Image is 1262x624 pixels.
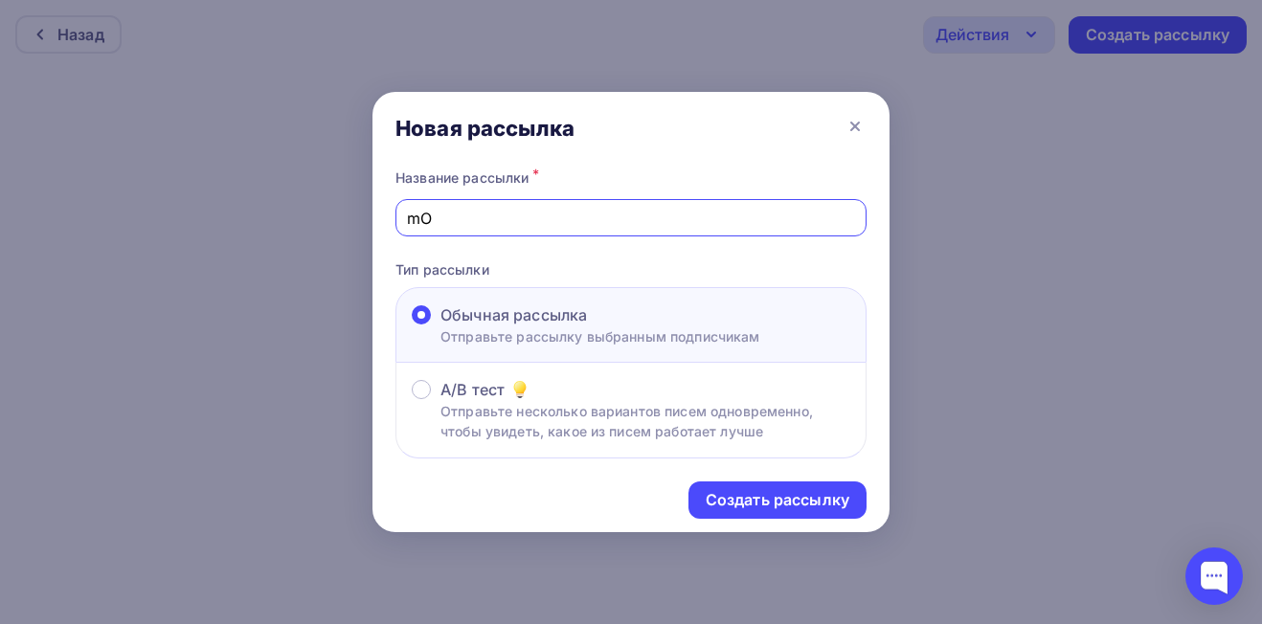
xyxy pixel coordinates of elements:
div: Новая рассылка [395,115,575,142]
p: Отправьте несколько вариантов писем одновременно, чтобы увидеть, какое из писем работает лучше [440,401,850,441]
span: Обычная рассылка [440,303,587,326]
p: Тип рассылки [395,259,867,279]
div: Создать рассылку [706,489,849,511]
input: Придумайте название рассылки [407,207,856,230]
span: A/B тест [440,378,505,401]
p: Отправьте рассылку выбранным подписчикам [440,326,760,346]
div: Название рассылки [395,165,867,191]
